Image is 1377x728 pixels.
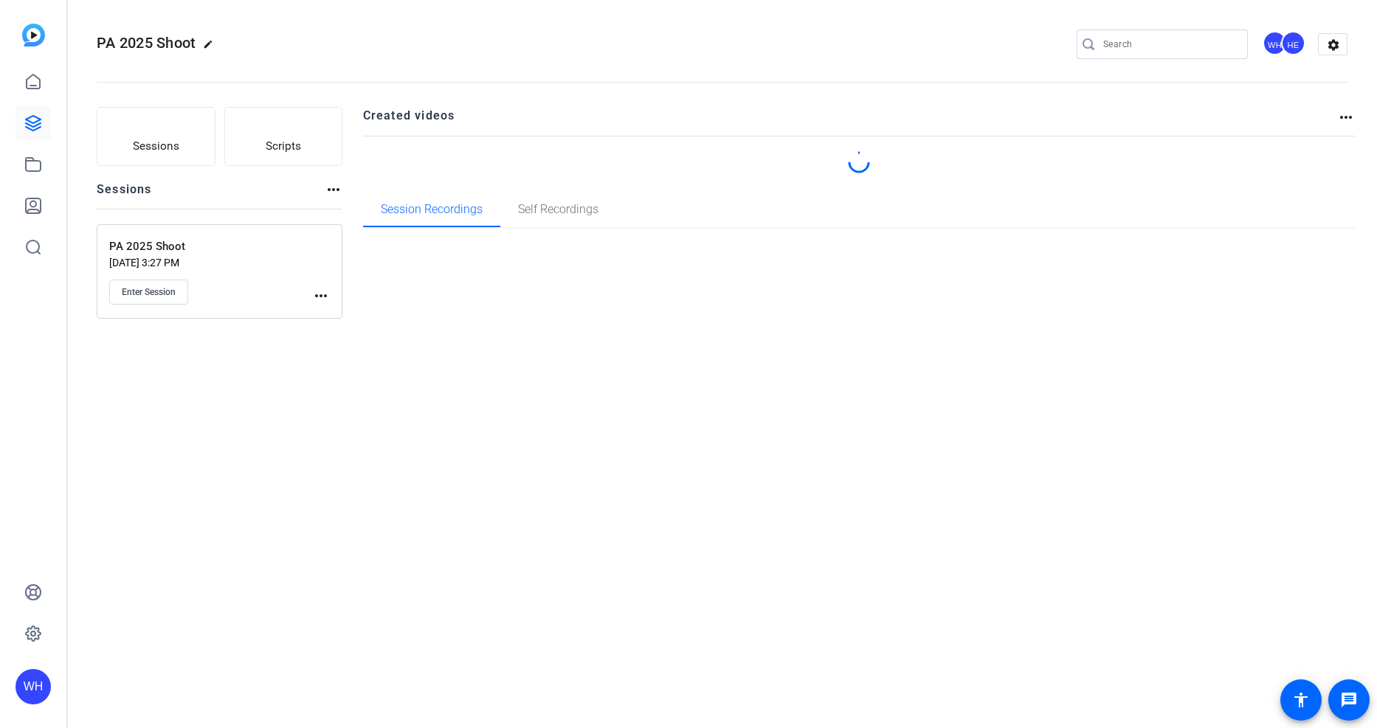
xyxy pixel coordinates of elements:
[1337,108,1355,126] mat-icon: more_horiz
[363,107,1338,136] h2: Created videos
[109,280,188,305] button: Enter Session
[1319,34,1348,56] mat-icon: settings
[1263,31,1287,55] div: WH
[266,138,301,155] span: Scripts
[1292,691,1310,709] mat-icon: accessibility
[224,107,343,166] button: Scripts
[133,138,179,155] span: Sessions
[325,181,342,198] mat-icon: more_horiz
[97,34,196,52] span: PA 2025 Shoot
[518,204,598,215] span: Self Recordings
[1281,31,1305,55] div: HE
[109,257,312,268] p: [DATE] 3:27 PM
[1340,691,1358,709] mat-icon: message
[97,107,215,166] button: Sessions
[1281,31,1307,57] ngx-avatar: Haley Egle
[381,204,483,215] span: Session Recordings
[15,669,51,704] div: WH
[312,287,330,305] mat-icon: more_horiz
[22,24,45,46] img: blue-gradient.svg
[109,238,312,255] p: PA 2025 Shoot
[1103,35,1236,53] input: Search
[203,39,221,57] mat-icon: edit
[122,286,176,298] span: Enter Session
[97,181,152,209] h2: Sessions
[1263,31,1288,57] ngx-avatar: Will Horvath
